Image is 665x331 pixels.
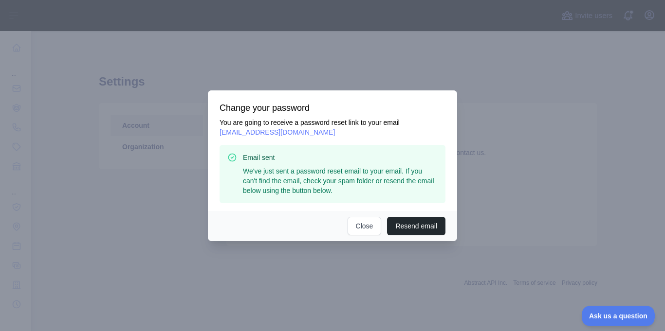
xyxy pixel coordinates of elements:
[220,128,335,136] span: [EMAIL_ADDRESS][DOMAIN_NAME]
[582,306,655,326] iframe: Toggle Customer Support
[220,118,445,137] p: You are going to receive a password reset link to your email
[243,166,438,195] p: We've just sent a password reset email to your email. If you can't find the email, check your spa...
[243,153,438,162] h3: Email sent
[220,102,445,114] h3: Change your password
[387,217,445,235] button: Resend email
[348,217,382,235] button: Close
